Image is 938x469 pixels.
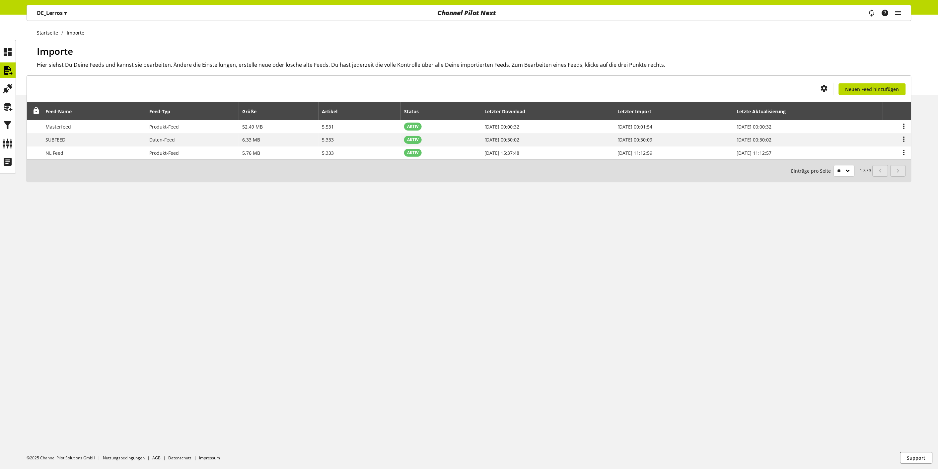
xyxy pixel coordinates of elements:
[46,108,79,115] div: Feed-Name
[46,150,64,156] span: NL Feed
[617,108,658,115] div: Letzter Import
[322,137,334,143] span: 5.333
[64,9,67,17] span: ▾
[617,137,652,143] span: [DATE] 00:30:09
[242,150,260,156] span: 5.76 MB
[737,124,771,130] span: [DATE] 00:00:32
[27,5,911,21] nav: main navigation
[152,455,161,461] a: AGB
[149,108,177,115] div: Feed-Typ
[149,124,179,130] span: Produkt-Feed
[407,150,419,156] span: AKTIV
[242,108,263,115] div: Größe
[242,124,263,130] span: 52.49 MB
[322,150,334,156] span: 5.333
[322,108,344,115] div: Artikel
[484,150,519,156] span: [DATE] 15:37:48
[484,124,519,130] span: [DATE] 00:00:32
[103,455,145,461] a: Nutzungsbedingungen
[37,45,73,57] span: Importe
[791,165,872,177] small: 1-3 / 3
[737,137,771,143] span: [DATE] 00:30:02
[46,137,66,143] span: SUBFEED
[149,137,175,143] span: Daten-Feed
[46,124,71,130] span: Masterfeed
[37,61,911,69] h2: Hier siehst Du Deine Feeds und kannst sie bearbeiten. Ändere die Einstellungen, erstelle neue ode...
[791,167,834,174] span: Einträge pro Seite
[168,455,191,461] a: Datenschutz
[484,137,519,143] span: [DATE] 00:30:02
[907,454,926,461] span: Support
[737,108,792,115] div: Letzte Aktualisierung
[322,124,334,130] span: 5.531
[407,137,419,143] span: AKTIV
[839,83,906,95] a: Neuen Feed hinzufügen
[242,137,260,143] span: 6.33 MB
[33,107,40,114] span: Entsperren, um Zeilen neu anzuordnen
[617,150,652,156] span: [DATE] 11:12:59
[37,29,62,36] a: Startseite
[484,108,532,115] div: Letzter Download
[617,124,652,130] span: [DATE] 00:01:54
[404,108,425,115] div: Status
[737,150,771,156] span: [DATE] 11:12:57
[37,9,67,17] p: DE_Lerros
[27,455,103,461] li: ©2025 Channel Pilot Solutions GmbH
[407,124,419,130] span: AKTIV
[900,452,933,464] button: Support
[199,455,220,461] a: Impressum
[149,150,179,156] span: Produkt-Feed
[31,107,40,116] div: Entsperren, um Zeilen neu anzuordnen
[845,86,899,93] span: Neuen Feed hinzufügen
